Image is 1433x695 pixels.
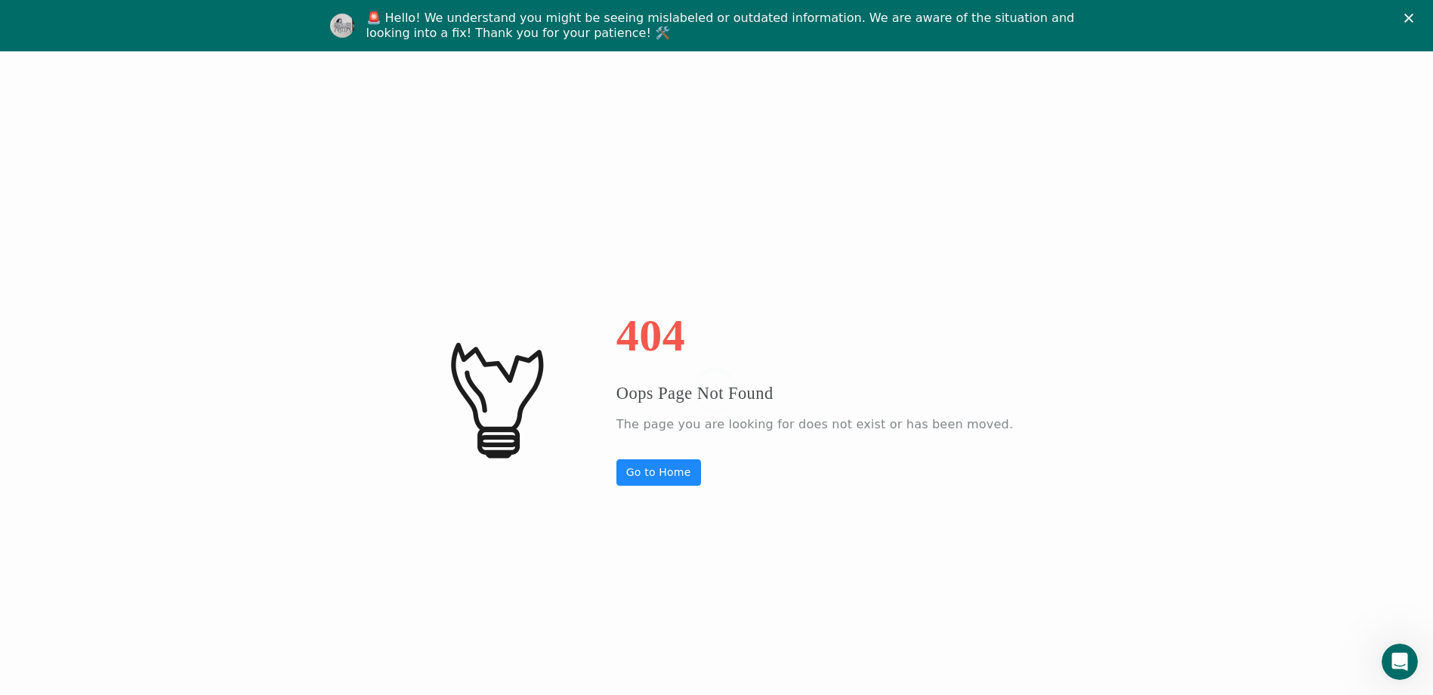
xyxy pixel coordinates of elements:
img: Profile image for Kim [330,14,354,38]
a: Go to Home [616,459,701,486]
p: The page you are looking for does not exist or has been moved. [616,413,1013,436]
img: # [420,323,571,474]
div: Close [1404,14,1419,23]
h1: 404 [616,313,1013,358]
h3: Oops Page Not Found [616,381,1013,406]
iframe: Intercom live chat [1382,644,1418,680]
div: 🚨 Hello! We understand you might be seeing mislabeled or outdated information. We are aware of th... [366,11,1079,41]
